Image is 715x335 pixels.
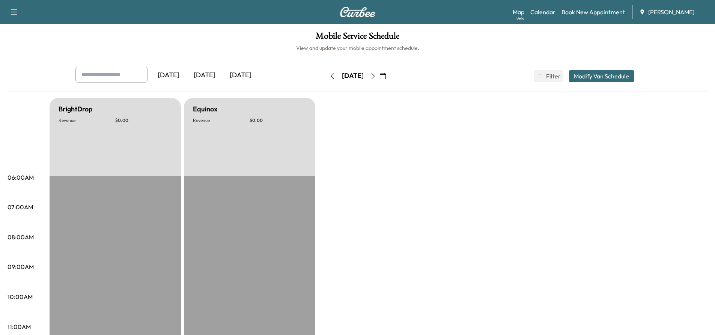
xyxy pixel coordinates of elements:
[340,7,376,17] img: Curbee Logo
[561,8,625,17] a: Book New Appointment
[516,15,524,21] div: Beta
[151,67,187,84] div: [DATE]
[569,70,634,82] button: Modify Van Schedule
[193,104,217,114] h5: Equinox
[8,292,33,301] p: 10:00AM
[8,173,34,182] p: 06:00AM
[8,233,34,242] p: 08:00AM
[8,262,34,271] p: 09:00AM
[342,71,364,81] div: [DATE]
[59,117,115,123] p: Revenue
[193,117,250,123] p: Revenue
[115,117,172,123] p: $ 0.00
[546,72,560,81] span: Filter
[8,44,707,52] h6: View and update your mobile appointment schedule.
[250,117,306,123] p: $ 0.00
[59,104,93,114] h5: BrightDrop
[187,67,223,84] div: [DATE]
[648,8,694,17] span: [PERSON_NAME]
[534,70,563,82] button: Filter
[8,32,707,44] h1: Mobile Service Schedule
[8,322,31,331] p: 11:00AM
[8,203,33,212] p: 07:00AM
[530,8,555,17] a: Calendar
[223,67,259,84] div: [DATE]
[513,8,524,17] a: MapBeta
